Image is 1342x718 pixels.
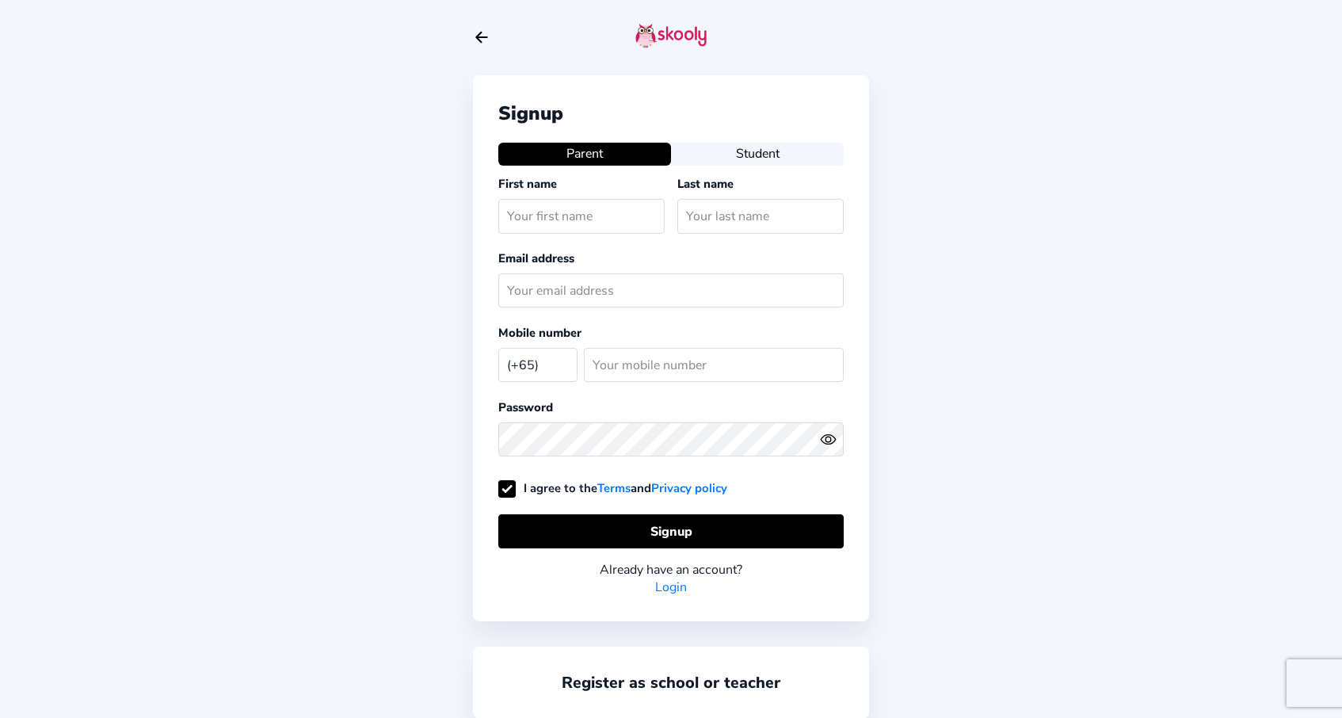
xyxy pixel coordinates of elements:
label: Email address [498,250,574,266]
button: Student [671,143,844,165]
label: First name [498,176,557,192]
button: Parent [498,143,671,165]
button: eye outlineeye off outline [820,431,844,448]
img: skooly-logo.png [635,23,707,48]
label: I agree to the and [498,480,727,496]
button: Signup [498,514,844,548]
button: arrow back outline [473,29,490,46]
a: Login [655,579,687,596]
label: Password [498,399,553,415]
ion-icon: eye outline [820,431,837,448]
div: Signup [498,101,844,126]
label: Last name [677,176,734,192]
input: Your first name [498,199,665,233]
input: Your email address [498,273,844,307]
div: Already have an account? [498,561,844,579]
a: Register as school or teacher [562,672,780,693]
a: Privacy policy [651,480,727,496]
a: Terms [597,480,631,496]
input: Your last name [677,199,844,233]
input: Your mobile number [584,348,844,382]
label: Mobile number [498,325,581,341]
